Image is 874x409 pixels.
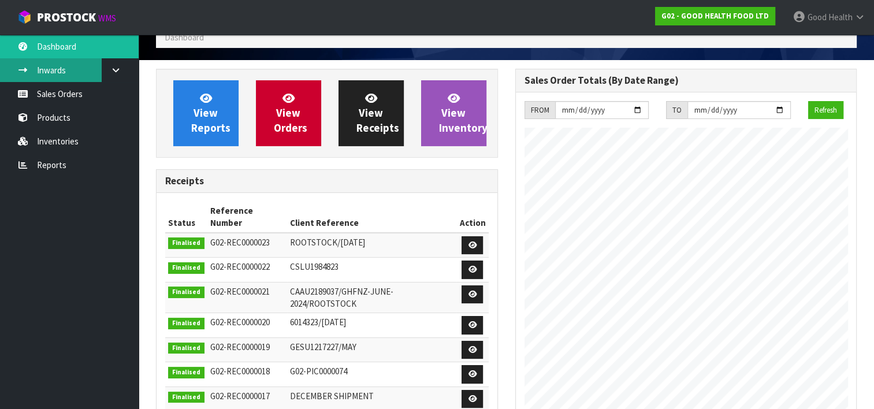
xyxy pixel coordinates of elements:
[210,317,270,328] span: G02-REC0000020
[808,101,843,120] button: Refresh
[168,343,204,354] span: Finalised
[210,341,270,352] span: G02-REC0000019
[210,237,270,248] span: G02-REC0000023
[210,286,270,297] span: G02-REC0000021
[210,391,270,401] span: G02-REC0000017
[290,261,339,272] span: CSLU1984823
[17,10,32,24] img: cube-alt.png
[210,366,270,377] span: G02-REC0000018
[165,202,207,233] th: Status
[290,341,356,352] span: GESU1217227/MAY
[165,176,489,187] h3: Receipts
[290,317,346,328] span: 6014323/[DATE]
[290,366,347,377] span: G02-PIC0000074
[168,287,204,298] span: Finalised
[339,80,404,146] a: ViewReceipts
[168,318,204,329] span: Finalised
[168,237,204,249] span: Finalised
[37,10,96,25] span: ProStock
[421,80,486,146] a: ViewInventory
[168,367,204,378] span: Finalised
[290,286,393,309] span: CAAU2189037/GHFNZ-JUNE-2024/ROOTSTOCK
[456,202,488,233] th: Action
[661,11,769,21] strong: G02 - GOOD HEALTH FOOD LTD
[173,80,239,146] a: ViewReports
[290,237,365,248] span: ROOTSTOCK/[DATE]
[98,13,116,24] small: WMS
[207,202,287,233] th: Reference Number
[525,101,555,120] div: FROM
[290,391,374,401] span: DECEMBER SHIPMENT
[165,32,204,43] span: Dashboard
[191,91,230,135] span: View Reports
[666,101,687,120] div: TO
[287,202,457,233] th: Client Reference
[210,261,270,272] span: G02-REC0000022
[439,91,488,135] span: View Inventory
[356,91,399,135] span: View Receipts
[168,262,204,274] span: Finalised
[274,91,307,135] span: View Orders
[525,75,848,86] h3: Sales Order Totals (By Date Range)
[256,80,321,146] a: ViewOrders
[828,12,853,23] span: Health
[168,392,204,403] span: Finalised
[808,12,827,23] span: Good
